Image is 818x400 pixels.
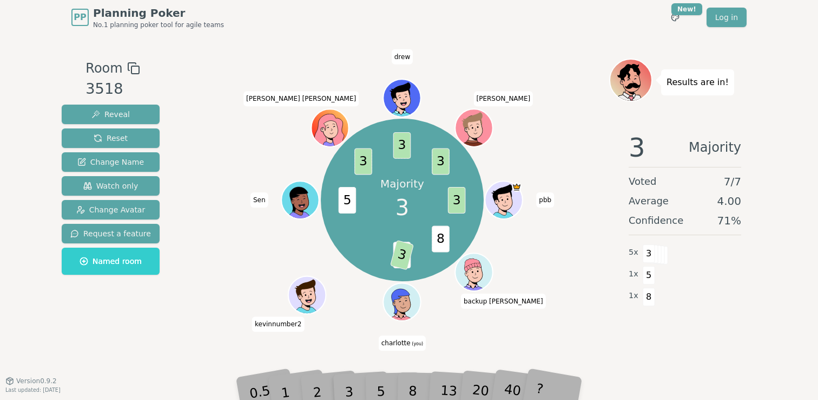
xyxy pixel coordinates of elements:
[643,266,655,285] span: 5
[62,248,160,275] button: Named room
[62,200,160,220] button: Change Avatar
[380,176,424,191] p: Majority
[5,387,61,393] span: Last updated: [DATE]
[339,187,357,214] span: 5
[707,8,747,27] a: Log in
[243,91,359,106] span: Click to change your name
[474,91,533,106] span: Click to change your name
[665,8,685,27] button: New!
[717,193,741,209] span: 4.00
[71,5,224,29] a: PPPlanning PokerNo.1 planning poker tool for agile teams
[629,268,638,280] span: 1 x
[512,182,522,191] span: pbb is the host
[70,228,151,239] span: Request a feature
[5,377,57,385] button: Version0.9.2
[62,224,160,243] button: Request a feature
[629,247,638,259] span: 5 x
[629,213,683,228] span: Confidence
[62,152,160,172] button: Change Name
[91,109,130,120] span: Reveal
[392,49,413,64] span: Click to change your name
[77,157,144,167] span: Change Name
[80,256,142,267] span: Named room
[629,193,669,209] span: Average
[355,148,373,175] span: 3
[76,204,146,215] span: Change Avatar
[85,78,140,100] div: 3518
[385,285,420,320] button: Click to change your avatar
[390,240,414,270] span: 3
[62,128,160,148] button: Reset
[83,180,138,191] span: Watch only
[717,213,741,228] span: 71 %
[629,174,657,189] span: Voted
[94,133,128,144] span: Reset
[74,11,86,24] span: PP
[536,192,554,208] span: Click to change your name
[448,187,466,214] span: 3
[93,5,224,21] span: Planning Poker
[85,59,122,78] span: Room
[393,132,411,158] span: 3
[93,21,224,29] span: No.1 planning poker tool for agile teams
[432,148,450,175] span: 3
[62,176,160,196] button: Watch only
[667,75,729,90] p: Results are in!
[432,225,450,252] span: 8
[689,134,741,160] span: Majority
[461,294,546,309] span: Click to change your name
[250,192,268,208] span: Click to change your name
[724,174,741,189] span: 7 / 7
[671,3,702,15] div: New!
[379,336,426,351] span: Click to change your name
[16,377,57,385] span: Version 0.9.2
[395,191,409,224] span: 3
[62,105,160,124] button: Reveal
[643,288,655,306] span: 8
[252,317,304,332] span: Click to change your name
[411,341,424,346] span: (you)
[643,244,655,263] span: 3
[629,290,638,302] span: 1 x
[629,134,645,160] span: 3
